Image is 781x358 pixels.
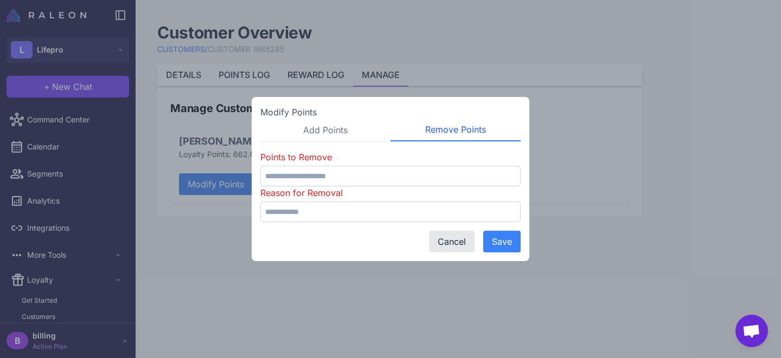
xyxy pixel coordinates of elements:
button: Add Points [260,119,390,141]
button: Remove Points [390,119,521,141]
button: Save [483,231,521,252]
label: Points to Remove [260,152,332,162]
h5: Modify Points [260,106,521,119]
a: Open chat [735,315,768,347]
label: Reason for Removal [260,187,343,198]
button: Cancel [429,231,475,252]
